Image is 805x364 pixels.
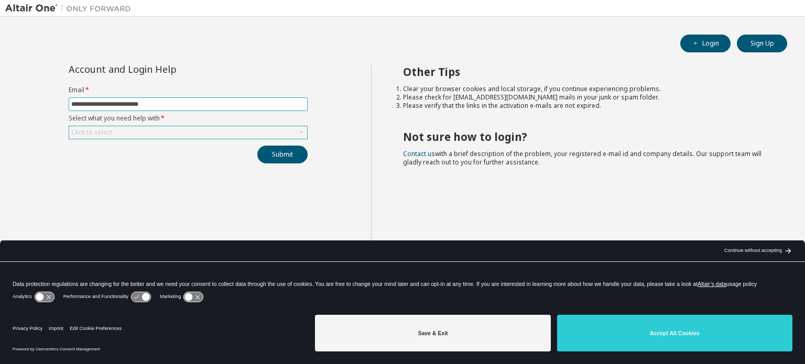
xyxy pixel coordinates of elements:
div: Click to select [71,128,112,137]
img: Altair One [5,3,136,14]
li: Clear your browser cookies and local storage, if you continue experiencing problems. [403,85,769,93]
a: Contact us [403,149,435,158]
li: Please check for [EMAIL_ADDRESS][DOMAIN_NAME] mails in your junk or spam folder. [403,93,769,102]
button: Sign Up [737,35,787,52]
div: Click to select [69,126,307,139]
h2: Not sure how to login? [403,130,769,144]
label: Email [69,86,308,94]
li: Please verify that the links in the activation e-mails are not expired. [403,102,769,110]
span: with a brief description of the problem, your registered e-mail id and company details. Our suppo... [403,149,762,167]
div: Account and Login Help [69,65,260,73]
button: Login [680,35,731,52]
h2: Other Tips [403,65,769,79]
button: Submit [257,146,308,163]
label: Select what you need help with [69,114,308,123]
